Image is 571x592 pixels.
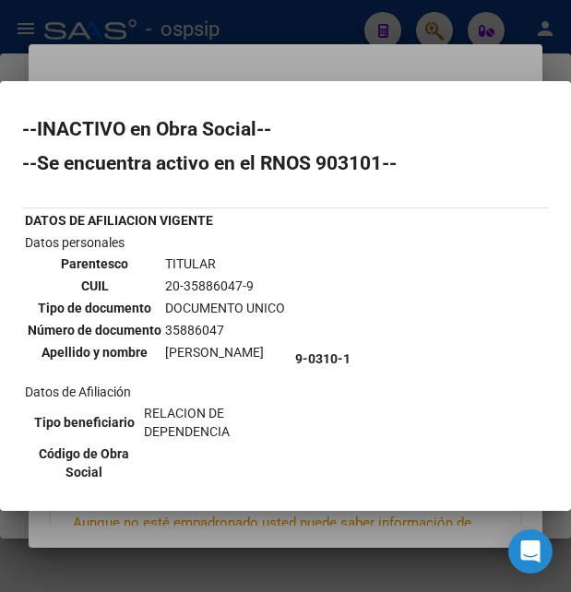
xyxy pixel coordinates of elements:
[295,351,351,366] b: 9-0310-1
[164,320,286,340] td: 35886047
[27,320,162,340] th: Número de documento
[24,487,292,526] th: Denominación Obra Social
[27,254,162,274] th: Parentesco
[27,444,141,482] th: Código de Obra Social
[27,276,162,296] th: CUIL
[25,213,213,228] b: DATOS DE AFILIACION VIGENTE
[164,342,286,362] td: [PERSON_NAME]
[24,232,292,485] td: Datos personales Datos de Afiliación
[164,298,286,318] td: DOCUMENTO UNICO
[27,403,141,442] th: Tipo beneficiario
[143,403,290,442] td: RELACION DE DEPENDENCIA
[508,529,553,574] div: Open Intercom Messenger
[164,254,286,274] td: TITULAR
[164,276,286,296] td: 20-35886047-9
[22,154,549,172] h2: --Se encuentra activo en el RNOS 903101--
[27,342,162,362] th: Apellido y nombre
[27,298,162,318] th: Tipo de documento
[22,120,549,138] h2: --INACTIVO en Obra Social--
